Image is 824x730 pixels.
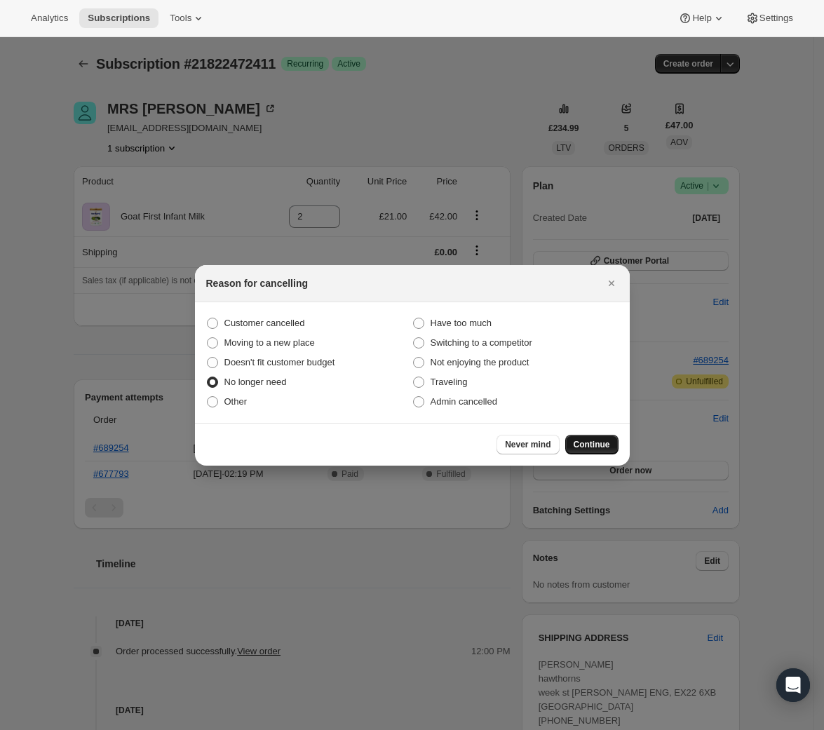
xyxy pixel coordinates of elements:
[22,8,76,28] button: Analytics
[776,668,810,702] div: Open Intercom Messenger
[505,439,551,450] span: Never mind
[602,273,621,293] button: Close
[759,13,793,24] span: Settings
[431,337,532,348] span: Switching to a competitor
[224,357,335,367] span: Doesn't fit customer budget
[431,357,529,367] span: Not enjoying the product
[565,435,619,454] button: Continue
[670,8,734,28] button: Help
[206,276,308,290] h2: Reason for cancelling
[170,13,191,24] span: Tools
[224,318,305,328] span: Customer cancelled
[31,13,68,24] span: Analytics
[431,318,492,328] span: Have too much
[161,8,214,28] button: Tools
[431,377,468,387] span: Traveling
[224,337,315,348] span: Moving to a new place
[431,396,497,407] span: Admin cancelled
[737,8,802,28] button: Settings
[88,13,150,24] span: Subscriptions
[574,439,610,450] span: Continue
[79,8,158,28] button: Subscriptions
[497,435,559,454] button: Never mind
[692,13,711,24] span: Help
[224,377,287,387] span: No longer need
[224,396,248,407] span: Other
